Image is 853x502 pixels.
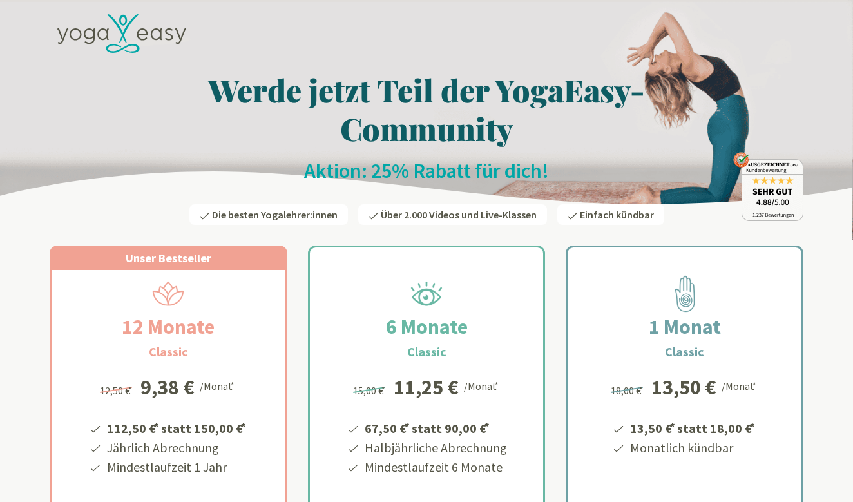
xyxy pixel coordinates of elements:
li: Jährlich Abrechnung [105,438,248,458]
div: 13,50 € [651,377,716,398]
li: Halbjährliche Abrechnung [363,438,507,458]
span: Die besten Yogalehrer:innen [212,208,338,221]
div: /Monat [464,377,501,394]
li: Mindestlaufzeit 1 Jahr [105,458,248,477]
div: /Monat [200,377,236,394]
span: 18,00 € [611,384,645,397]
span: Über 2.000 Videos und Live-Klassen [381,208,537,221]
span: Einfach kündbar [580,208,654,221]
h2: Aktion: 25% Rabatt für dich! [50,158,803,184]
h1: Werde jetzt Teil der YogaEasy-Community [50,70,803,148]
span: Unser Bestseller [126,251,211,265]
li: 13,50 € statt 18,00 € [628,416,757,438]
li: 67,50 € statt 90,00 € [363,416,507,438]
h3: Classic [149,342,188,362]
div: 9,38 € [140,377,195,398]
li: Monatlich kündbar [628,438,757,458]
div: /Monat [722,377,758,394]
span: 15,00 € [353,384,387,397]
h3: Classic [665,342,704,362]
div: 11,25 € [394,377,459,398]
h3: Classic [407,342,446,362]
h2: 1 Monat [618,311,752,342]
li: Mindestlaufzeit 6 Monate [363,458,507,477]
span: 12,50 € [100,384,134,397]
h2: 12 Monate [91,311,245,342]
li: 112,50 € statt 150,00 € [105,416,248,438]
img: ausgezeichnet_badge.png [733,152,803,221]
h2: 6 Monate [355,311,499,342]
